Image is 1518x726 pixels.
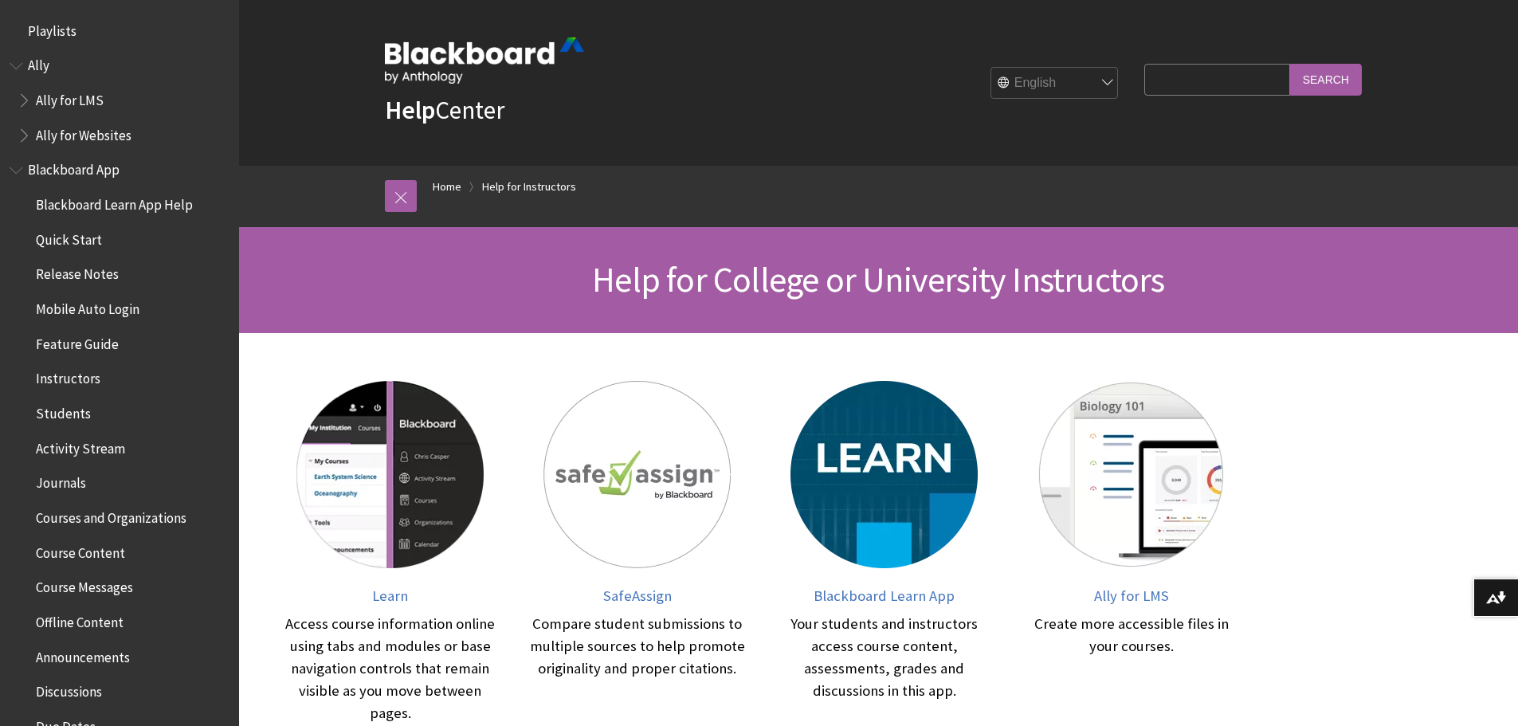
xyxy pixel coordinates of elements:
span: Quick Start [36,226,102,248]
span: Course Messages [36,575,133,596]
a: HelpCenter [385,94,504,126]
a: SafeAssign SafeAssign Compare student submissions to multiple sources to help promote originality... [530,381,745,724]
span: Journals [36,470,86,492]
span: Ally [28,53,49,74]
span: Blackboard Learn App Help [36,191,193,213]
span: Help for College or University Instructors [592,257,1164,301]
img: SafeAssign [543,381,731,568]
img: Ally for LMS [1037,381,1225,568]
img: Learn [296,381,484,568]
span: Ally for Websites [36,122,131,143]
nav: Book outline for Anthology Ally Help [10,53,229,149]
nav: Book outline for Playlists [10,18,229,45]
span: Students [36,400,91,422]
span: Ally for LMS [1094,587,1169,605]
a: Learn Learn Access course information online using tabs and modules or base navigation controls t... [283,381,498,724]
span: Learn [372,587,408,605]
span: Blackboard Learn App [814,587,955,605]
span: Blackboard App [28,157,120,179]
span: Ally for LMS [36,87,104,108]
span: Course Content [36,540,125,561]
span: Offline Content [36,609,124,630]
strong: Help [385,94,435,126]
span: SafeAssign [603,587,672,605]
a: Ally for LMS Ally for LMS Create more accessible files in your courses. [1024,381,1239,724]
img: Blackboard by Anthology [385,37,584,84]
span: Discussions [36,678,102,700]
span: Courses and Organizations [36,504,186,526]
div: Access course information online using tabs and modules or base navigation controls that remain v... [283,613,498,724]
a: Blackboard Learn App Blackboard Learn App Your students and instructors access course content, as... [777,381,992,724]
select: Site Language Selector [991,68,1119,100]
span: Release Notes [36,261,119,283]
div: Compare student submissions to multiple sources to help promote originality and proper citations. [530,613,745,680]
span: Feature Guide [36,331,119,352]
img: Blackboard Learn App [790,381,978,568]
span: Playlists [28,18,76,39]
span: Mobile Auto Login [36,296,139,317]
div: Create more accessible files in your courses. [1024,613,1239,657]
span: Instructors [36,366,100,387]
a: Help for Instructors [482,177,576,197]
a: Home [433,177,461,197]
div: Your students and instructors access course content, assessments, grades and discussions in this ... [777,613,992,702]
span: Announcements [36,644,130,665]
input: Search [1290,64,1362,95]
span: Activity Stream [36,435,125,457]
